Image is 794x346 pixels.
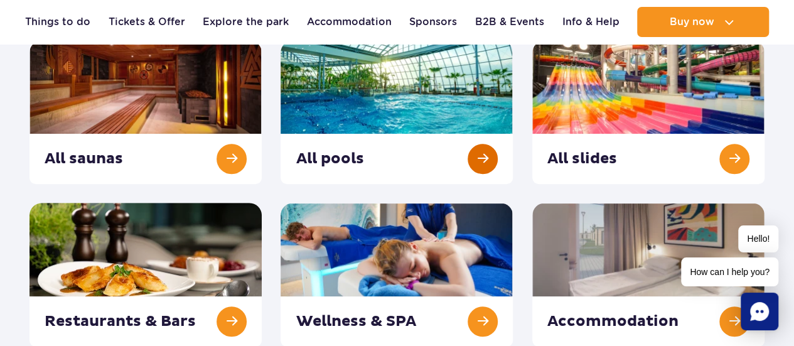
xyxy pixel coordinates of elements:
a: Tickets & Offer [109,7,185,37]
a: Explore the park [203,7,289,37]
div: Chat [741,293,778,330]
a: Sponsors [409,7,457,37]
a: Info & Help [562,7,619,37]
a: Accommodation [307,7,392,37]
button: Buy now [637,7,769,37]
span: How can I help you? [681,257,778,286]
a: B2B & Events [475,7,544,37]
a: Things to do [25,7,90,37]
span: Hello! [738,225,778,252]
span: Buy now [669,16,714,28]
